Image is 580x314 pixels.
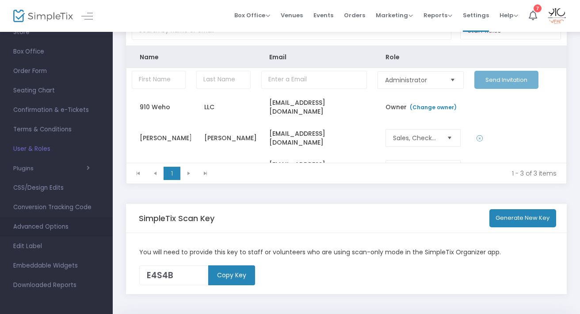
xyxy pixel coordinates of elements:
div: You will need to provide this key to staff or volunteers who are using scan-only mode in the Simp... [135,248,558,257]
td: 910 Weho [126,92,191,123]
span: Owner [385,103,459,111]
td: LLC [191,92,256,123]
span: Reports [424,11,452,19]
input: Last Name [196,71,250,89]
span: Page 1 [164,167,180,180]
span: Advanced Options [13,221,99,233]
td: [EMAIL_ADDRESS][DOMAIN_NAME] [256,153,372,184]
button: Select [443,130,456,146]
td: [PERSON_NAME] [191,123,256,153]
h5: SimpleTix Scan Key [139,214,214,223]
span: Administrator [385,76,442,84]
m-button: Copy Key [208,265,255,285]
span: Seating Chart [13,85,99,96]
input: Enter a Email [261,71,367,89]
span: Store [13,27,99,38]
kendo-pager-info: 1 - 3 of 3 items [220,169,557,178]
td: [EMAIL_ADDRESS][DOMAIN_NAME] [256,92,372,123]
span: Venues [281,4,303,27]
span: Terms & Conditions [13,124,99,135]
th: Role [372,46,469,68]
td: [EMAIL_ADDRESS][DOMAIN_NAME] [256,123,372,153]
th: Name [126,46,191,68]
span: Conversion Tracking Code [13,202,99,213]
span: Box Office [234,11,270,19]
span: CSS/Design Edits [13,182,99,194]
div: Data table [126,46,566,162]
span: Order Form [13,65,99,77]
td: Phone [191,153,256,184]
button: Select [446,72,459,88]
a: (Change owner) [409,103,457,111]
input: First Name [132,71,186,89]
span: Marketing [376,11,413,19]
span: Events [313,4,333,27]
span: Embeddable Widgets [13,260,99,272]
th: Email [256,46,372,68]
span: Settings [463,4,489,27]
button: Generate New Key [489,209,557,227]
span: Orders [344,4,365,27]
div: 7 [534,4,542,12]
span: Sales, Check-in & Order Editing [393,134,439,142]
span: Edit Label [13,241,99,252]
span: Downloaded Reports [13,280,99,291]
td: House [126,153,191,184]
span: Confirmation & e-Tickets [13,104,99,116]
button: Select [443,161,456,177]
td: [PERSON_NAME] [126,123,191,153]
span: Help [500,11,518,19]
span: Box Office [13,46,99,57]
button: Plugins [13,165,90,172]
span: User & Roles [13,143,99,155]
